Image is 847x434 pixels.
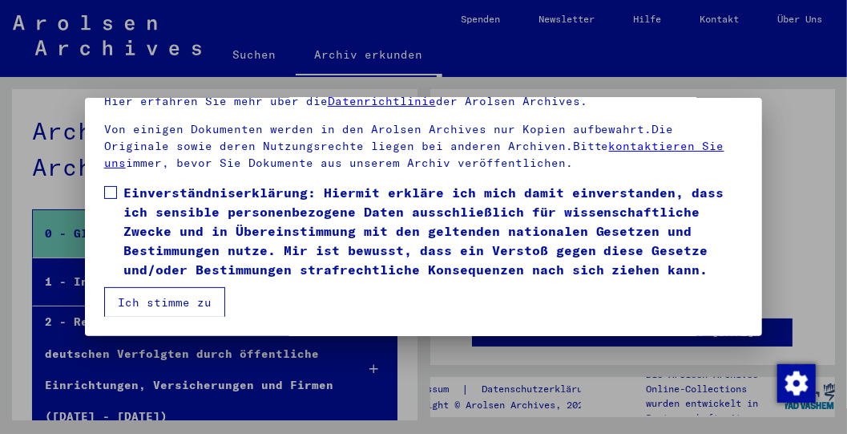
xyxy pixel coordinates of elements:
img: Zustimmung ändern [777,364,816,403]
p: Hier erfahren Sie mehr über die der Arolsen Archives. [104,93,744,110]
p: Von einigen Dokumenten werden in den Arolsen Archives nur Kopien aufbewahrt.Die Originale sowie d... [104,121,744,172]
span: Einverständniserklärung: Hiermit erkläre ich mich damit einverstanden, dass ich sensible personen... [123,183,744,279]
a: kontaktieren Sie uns [104,139,724,170]
a: Datenrichtlinie [328,94,436,108]
button: Ich stimme zu [104,287,225,318]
